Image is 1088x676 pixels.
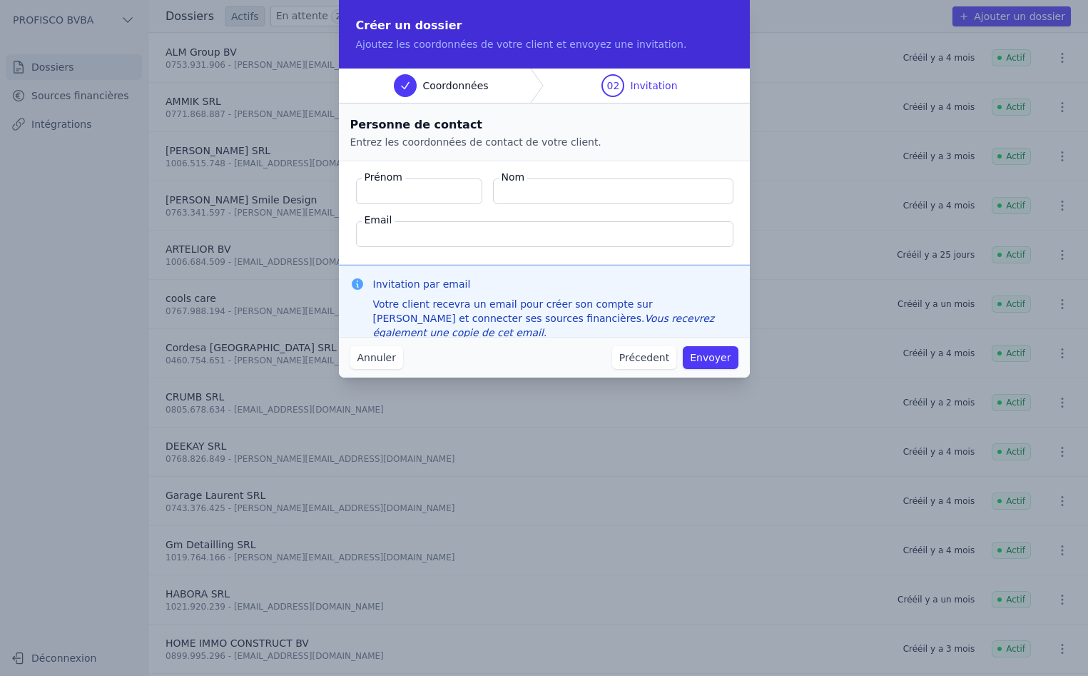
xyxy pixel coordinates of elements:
[630,79,677,93] span: Invitation
[607,79,620,93] span: 02
[356,17,733,34] h2: Créer un dossier
[362,170,405,184] label: Prénom
[499,170,528,184] label: Nom
[373,297,738,340] div: Votre client recevra un email pour créer son compte sur [PERSON_NAME] et connecter ses sources fi...
[422,79,488,93] span: Coordonnées
[350,135,738,149] p: Entrez les coordonnées de contact de votre client.
[339,69,750,104] nav: Progress
[362,213,395,227] label: Email
[350,115,738,135] h2: Personne de contact
[373,277,738,291] h3: Invitation par email
[356,37,733,51] p: Ajoutez les coordonnées de votre client et envoyez une invitation.
[683,346,738,369] button: Envoyer
[373,313,715,338] em: Vous recevrez également une copie de cet email.
[612,346,676,369] button: Précedent
[350,346,403,369] button: Annuler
